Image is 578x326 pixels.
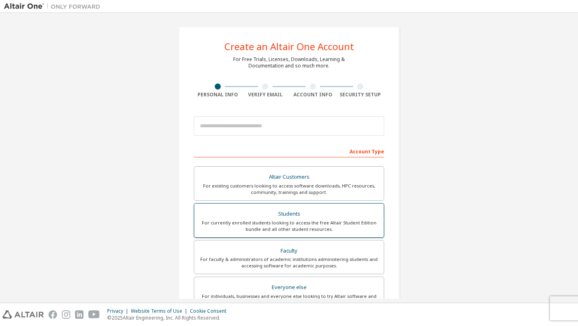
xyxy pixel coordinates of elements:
[199,220,379,232] div: For currently enrolled students looking to access the free Altair Student Edition bundle and all ...
[199,208,379,220] div: Students
[199,171,379,183] div: Altair Customers
[107,308,131,314] div: Privacy
[289,92,337,98] div: Account Info
[88,310,100,319] img: youtube.svg
[2,310,44,319] img: altair_logo.svg
[233,56,345,69] div: For Free Trials, Licenses, Downloads, Learning & Documentation and so much more.
[199,293,379,306] div: For individuals, businesses and everyone else looking to try Altair software and explore our prod...
[190,308,231,314] div: Cookie Consent
[107,314,231,321] p: © 2025 Altair Engineering, Inc. All Rights Reserved.
[4,2,104,10] img: Altair One
[194,92,242,98] div: Personal Info
[242,92,289,98] div: Verify Email
[337,92,385,98] div: Security Setup
[199,282,379,293] div: Everyone else
[131,308,190,314] div: Website Terms of Use
[199,256,379,269] div: For faculty & administrators of academic institutions administering students and accessing softwa...
[194,145,384,157] div: Account Type
[199,183,379,196] div: For existing customers looking to access software downloads, HPC resources, community, trainings ...
[75,310,83,319] img: linkedin.svg
[62,310,70,319] img: instagram.svg
[224,42,354,51] div: Create an Altair One Account
[199,245,379,257] div: Faculty
[49,310,57,319] img: facebook.svg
